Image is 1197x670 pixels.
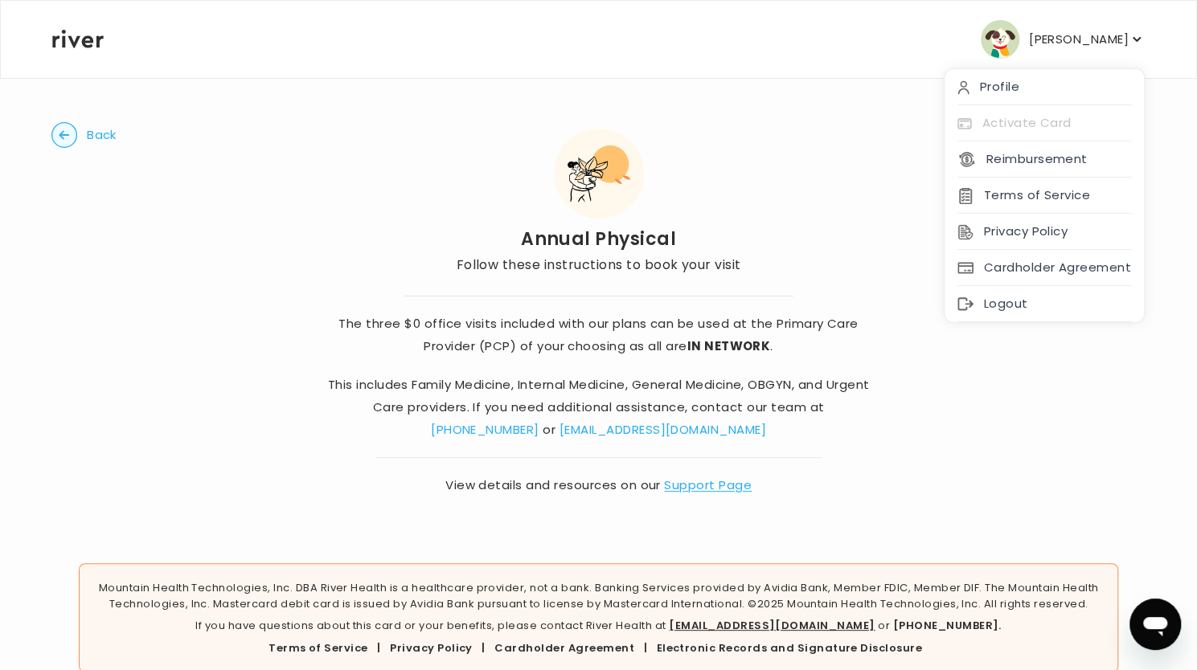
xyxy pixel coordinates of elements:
[945,178,1144,214] div: Terms of Service
[92,580,1105,611] p: Mountain Health Technologies, Inc. DBA River Health is a healthcare provider, not a bank. Banking...
[892,618,1001,633] a: [PHONE_NUMBER].
[957,148,1087,170] button: Reimbursement
[945,250,1144,286] div: Cardholder Agreement
[92,640,1105,656] div: | | |
[319,474,877,496] span: View details and resources on our
[945,214,1144,250] div: Privacy Policy
[981,20,1019,59] img: user avatar
[656,640,922,656] a: Electronic Records and Signature Disclosure
[669,618,875,633] a: [EMAIL_ADDRESS][DOMAIN_NAME]
[945,69,1144,105] div: Profile
[1029,28,1129,51] p: [PERSON_NAME]
[456,228,740,251] h2: Annual Physical
[945,105,1144,141] div: Activate Card
[664,476,752,493] a: Support Page
[87,124,117,146] span: Back
[560,421,766,438] a: [EMAIL_ADDRESS][DOMAIN_NAME]
[390,640,473,656] a: Privacy Policy
[51,122,117,148] button: Back
[1129,599,1181,650] iframe: Button to launch messaging window, conversation in progress
[431,421,539,438] a: [PHONE_NUMBER]
[494,640,634,656] a: Cardholder Agreement
[319,313,877,357] p: The three $0 office visits included with our plans can be used at the Primary Care Provider (PCP)...
[687,337,770,354] strong: IN NETWORK
[981,20,1145,59] button: user avatar[PERSON_NAME]
[319,374,877,441] p: This includes Family Medicine, Internal Medicine, General Medicine, OBGYN, and Urgent Care provid...
[945,286,1144,322] div: Logout
[269,640,368,656] a: Terms of Service
[92,618,1105,634] p: If you have questions about this card or your benefits, please contact River Health at or
[456,254,740,276] p: Follow these instructions to book your visit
